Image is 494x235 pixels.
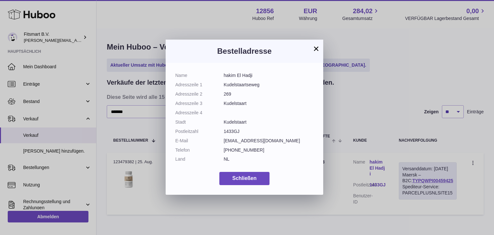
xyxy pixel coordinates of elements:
dd: NL [224,156,314,162]
h3: Bestelladresse [175,46,314,56]
span: Schließen [232,175,257,181]
dt: Adresszeile 1 [175,82,224,88]
dd: Kudelstaartseweg [224,82,314,88]
dt: Land [175,156,224,162]
dt: Telefon [175,147,224,153]
dt: Adresszeile 4 [175,110,224,116]
dt: E-Mail [175,138,224,144]
dt: Stadt [175,119,224,125]
dd: Kudelstaart [224,119,314,125]
dd: 1433GJ [224,128,314,135]
dd: [PHONE_NUMBER] [224,147,314,153]
button: Schließen [219,172,270,185]
dd: Kudelstaart [224,100,314,107]
button: × [312,45,320,52]
dd: hakim El Hadji [224,72,314,79]
dd: [EMAIL_ADDRESS][DOMAIN_NAME] [224,138,314,144]
dd: 269 [224,91,314,97]
dt: Postleitzahl [175,128,224,135]
dt: Adresszeile 2 [175,91,224,97]
dt: Name [175,72,224,79]
dt: Adresszeile 3 [175,100,224,107]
